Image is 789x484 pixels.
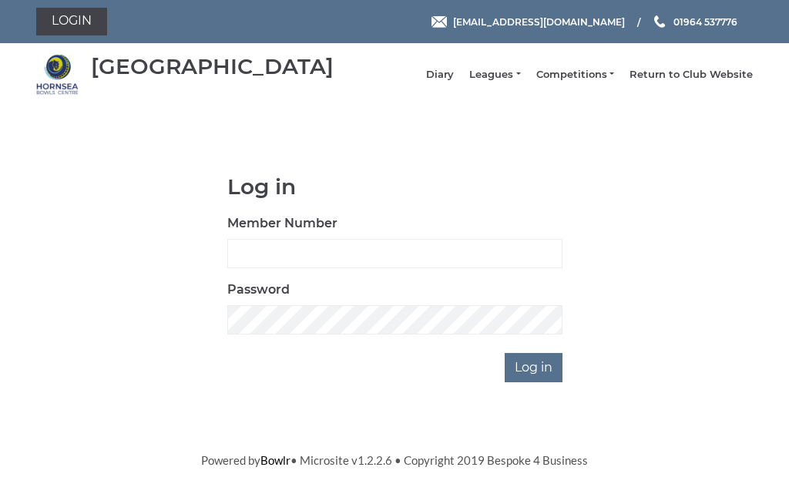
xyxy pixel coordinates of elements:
input: Log in [505,353,562,382]
a: Diary [426,68,454,82]
img: Hornsea Bowls Centre [36,53,79,96]
a: Login [36,8,107,35]
h1: Log in [227,175,562,199]
a: Phone us 01964 537776 [652,15,737,29]
label: Password [227,281,290,299]
img: Phone us [654,15,665,28]
a: Email [EMAIL_ADDRESS][DOMAIN_NAME] [431,15,625,29]
a: Competitions [536,68,614,82]
span: 01964 537776 [673,15,737,27]
a: Return to Club Website [630,68,753,82]
span: Powered by • Microsite v1.2.2.6 • Copyright 2019 Bespoke 4 Business [201,453,588,467]
div: [GEOGRAPHIC_DATA] [91,55,334,79]
label: Member Number [227,214,337,233]
img: Email [431,16,447,28]
a: Leagues [469,68,520,82]
a: Bowlr [260,453,290,467]
span: [EMAIL_ADDRESS][DOMAIN_NAME] [453,15,625,27]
